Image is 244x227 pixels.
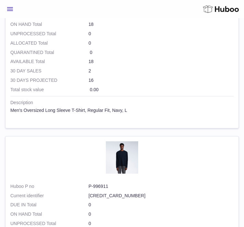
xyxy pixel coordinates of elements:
[10,193,89,199] dt: Current identifier
[89,193,234,199] dd: [CREDIT_CARD_NUMBER]
[10,211,234,221] td: 0
[10,31,89,37] strong: UNPROCESSED Total
[10,40,89,46] strong: ALLOCATED Total
[106,141,138,174] img: product image
[10,87,89,93] strong: Total stock value
[10,107,234,113] div: Men's Oversized Long Sleeve T-Shirt, Regular Fit, Navy, L
[10,202,89,208] strong: DUE IN Total
[10,202,234,211] td: 0
[10,183,89,189] dt: Huboo P no
[10,40,234,49] td: 0
[10,59,234,68] td: 18
[10,21,234,31] td: 18
[10,77,234,87] td: 16
[10,59,89,65] strong: AVAILABLE Total
[10,77,89,83] strong: 30 DAYS PROJECTED
[10,100,234,107] strong: Description
[89,183,234,189] dd: P-996911
[10,68,234,77] td: 2
[10,211,89,217] strong: ON HAND Total
[10,221,89,227] strong: UNPROCESSED Total
[90,87,98,92] span: 0.00
[10,31,234,40] td: 0
[10,21,89,27] strong: ON HAND Total
[90,50,92,55] span: 0
[10,49,89,56] strong: QUARANTINED Total
[10,68,89,74] strong: 30 DAY SALES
